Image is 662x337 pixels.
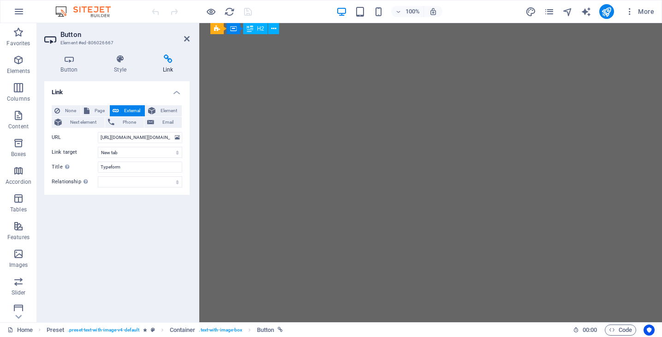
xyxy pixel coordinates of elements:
[644,325,655,336] button: Usercentrics
[52,162,98,173] label: Title
[8,123,29,130] p: Content
[146,54,190,74] h4: Link
[544,6,555,17] i: Pages (Ctrl+Alt+S)
[52,147,98,158] label: Link target
[98,54,147,74] h4: Style
[609,325,632,336] span: Code
[601,6,612,17] i: Publish
[224,6,235,17] button: reload
[12,289,26,296] p: Slider
[157,117,179,128] span: Email
[224,6,235,17] i: Reload page
[544,6,555,17] button: pages
[53,6,122,17] img: Editor Logo
[573,325,597,336] h6: Session time
[92,105,107,116] span: Page
[7,95,30,102] p: Columns
[6,40,30,47] p: Favorites
[158,105,179,116] span: Element
[145,105,182,116] button: Element
[583,325,597,336] span: 00 00
[98,162,182,173] input: Title
[625,7,654,16] span: More
[105,117,144,128] button: Phone
[199,325,242,336] span: . text-with-image-box
[278,327,283,332] i: This element is linked
[151,327,155,332] i: This element is a customizable preset
[589,326,590,333] span: :
[7,67,30,75] p: Elements
[9,261,28,269] p: Images
[621,4,658,19] button: More
[68,325,139,336] span: . preset-text-with-image-v4-default
[52,176,98,187] label: Relationship
[581,6,592,17] button: text_generator
[11,150,26,158] p: Boxes
[143,327,147,332] i: Element contains an animation
[429,7,437,16] i: On resize automatically adjust zoom level to fit chosen device.
[525,6,536,17] i: Design (Ctrl+Alt+Y)
[81,105,109,116] button: Page
[562,6,573,17] button: navigator
[98,132,182,143] input: URL...
[52,105,81,116] button: None
[117,117,142,128] span: Phone
[52,117,105,128] button: Next element
[44,54,98,74] h4: Button
[60,30,190,39] h2: Button
[52,132,98,143] label: URL
[405,6,420,17] h6: 100%
[65,117,102,128] span: Next element
[122,105,142,116] span: External
[63,105,78,116] span: None
[144,117,182,128] button: Email
[257,325,274,336] span: Click to select. Double-click to edit
[205,6,216,17] button: Click here to leave preview mode and continue editing
[44,81,190,98] h4: Link
[47,325,65,336] span: Click to select. Double-click to edit
[60,39,171,47] h3: Element #ed-806026667
[525,6,537,17] button: design
[170,325,196,336] span: Click to select. Double-click to edit
[605,325,636,336] button: Code
[599,4,614,19] button: publish
[257,26,264,31] span: H2
[7,234,30,241] p: Features
[47,325,283,336] nav: breadcrumb
[110,105,145,116] button: External
[391,6,424,17] button: 100%
[6,178,31,186] p: Accordion
[7,325,33,336] a: Click to cancel selection. Double-click to open Pages
[10,206,27,213] p: Tables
